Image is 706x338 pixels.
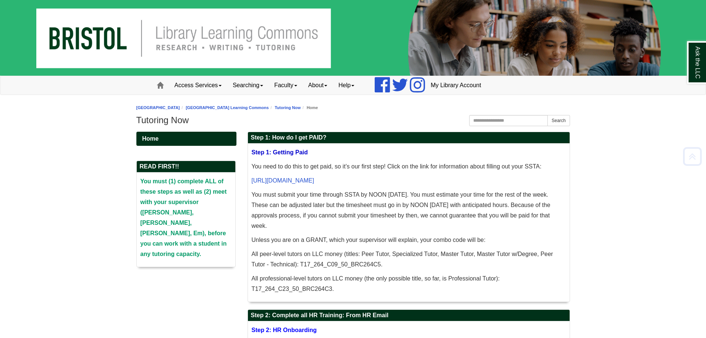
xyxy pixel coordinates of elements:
p: All peer-level tutors on LLC money (titles: Peer Tutor, Specialized Tutor, Master Tutor, Master T... [252,249,566,270]
a: My Library Account [425,76,487,95]
h2: Step 1: How do I get PAID? [248,132,570,144]
h2: Step 2: Complete all HR Training: From HR Email [248,310,570,321]
button: Search [547,115,570,126]
div: Guide Pages [136,132,236,275]
a: Help [333,76,360,95]
p: You must submit your time through SSTA by NOON [DATE]. You must estimate your time for the rest o... [252,190,566,231]
nav: breadcrumb [136,104,570,111]
h2: READ FIRST!! [137,161,235,173]
a: Tutoring Now [275,105,301,110]
span: Home [142,135,159,142]
a: [URL][DOMAIN_NAME] [252,177,314,184]
a: Access Services [169,76,227,95]
a: [GEOGRAPHIC_DATA] [136,105,180,110]
p: Unless you are on a GRANT, which your supervisor will explain, your combo code will be: [252,235,566,245]
a: Home [136,132,236,146]
strong: You must (1) complete ALL of these steps as well as (2) meet with your supervisor ([PERSON_NAME],... [140,178,227,257]
a: Faculty [269,76,303,95]
a: [GEOGRAPHIC_DATA] Learning Commons [186,105,269,110]
p: All professional-level tutors on LLC money (the only possible title, so far, is Professional Tuto... [252,273,566,294]
li: Home [301,104,318,111]
p: You need to do this to get paid, so it’s our first step! Click on the link for information about ... [252,161,566,172]
h1: Tutoring Now [136,115,570,125]
a: About [303,76,333,95]
a: Searching [227,76,269,95]
a: Back to Top [680,151,704,161]
span: Step 2: HR Onboarding [252,327,317,333]
span: Step 1: Getting Paid [252,149,308,155]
